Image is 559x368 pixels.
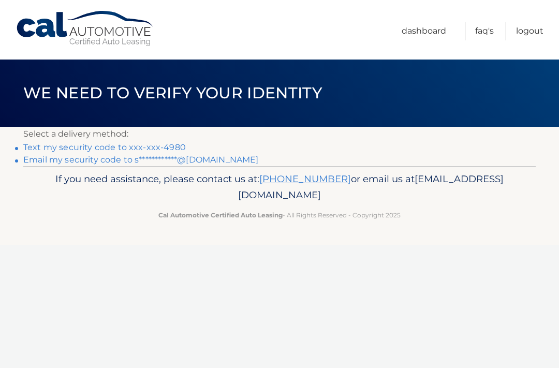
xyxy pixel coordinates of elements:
[23,127,536,141] p: Select a delivery method:
[23,83,322,102] span: We need to verify your identity
[516,22,543,40] a: Logout
[475,22,494,40] a: FAQ's
[23,142,186,152] a: Text my security code to xxx-xxx-4980
[259,173,351,185] a: [PHONE_NUMBER]
[39,171,520,204] p: If you need assistance, please contact us at: or email us at
[16,10,155,47] a: Cal Automotive
[39,210,520,220] p: - All Rights Reserved - Copyright 2025
[158,211,283,219] strong: Cal Automotive Certified Auto Leasing
[402,22,446,40] a: Dashboard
